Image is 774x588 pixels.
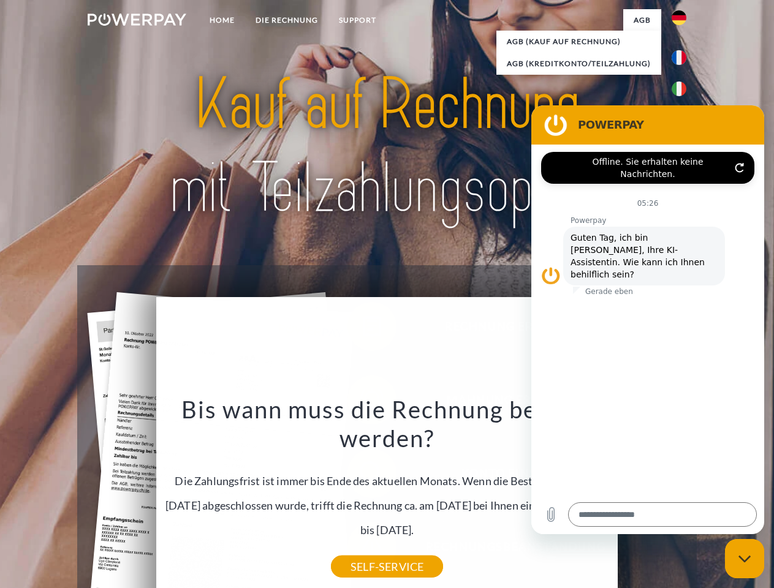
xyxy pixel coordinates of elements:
a: SELF-SERVICE [331,556,443,578]
img: fr [672,50,686,65]
img: de [672,10,686,25]
a: SUPPORT [328,9,387,31]
a: DIE RECHNUNG [245,9,328,31]
img: title-powerpay_de.svg [117,59,657,235]
h3: Bis wann muss die Rechnung bezahlt werden? [164,394,611,453]
iframe: Schaltfläche zum Öffnen des Messaging-Fensters; Konversation läuft [725,539,764,578]
a: AGB (Kreditkonto/Teilzahlung) [496,53,661,75]
div: Die Zahlungsfrist ist immer bis Ende des aktuellen Monats. Wenn die Bestellung z.B. am [DATE] abg... [164,394,611,567]
img: it [672,81,686,96]
a: Home [199,9,245,31]
a: AGB (Kauf auf Rechnung) [496,31,661,53]
a: agb [623,9,661,31]
iframe: Messaging-Fenster [531,105,764,534]
img: logo-powerpay-white.svg [88,13,186,26]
